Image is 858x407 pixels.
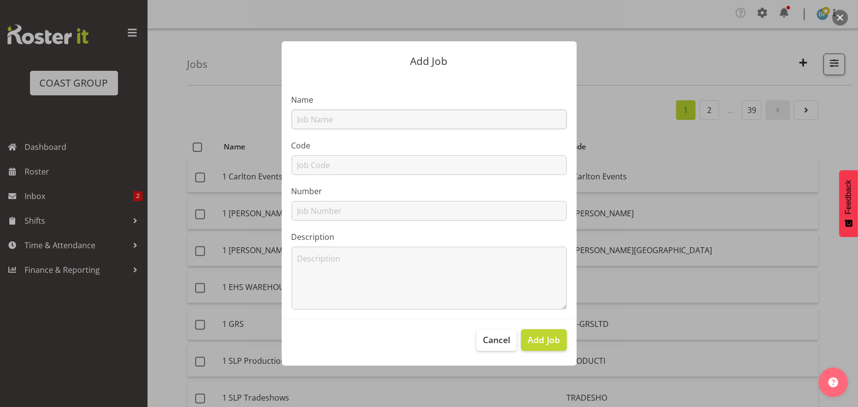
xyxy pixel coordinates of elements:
input: Job Code [292,155,567,175]
label: Name [292,94,567,106]
button: Cancel [476,329,517,351]
input: Job Name [292,110,567,129]
span: Add Job [528,333,560,346]
p: Add Job [292,56,567,66]
input: Job Number [292,201,567,221]
label: Number [292,185,567,197]
button: Feedback - Show survey [839,170,858,237]
button: Add Job [521,329,566,351]
span: Feedback [844,180,853,214]
span: Cancel [483,333,510,346]
img: help-xxl-2.png [828,378,838,387]
label: Code [292,140,567,151]
label: Description [292,231,567,243]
